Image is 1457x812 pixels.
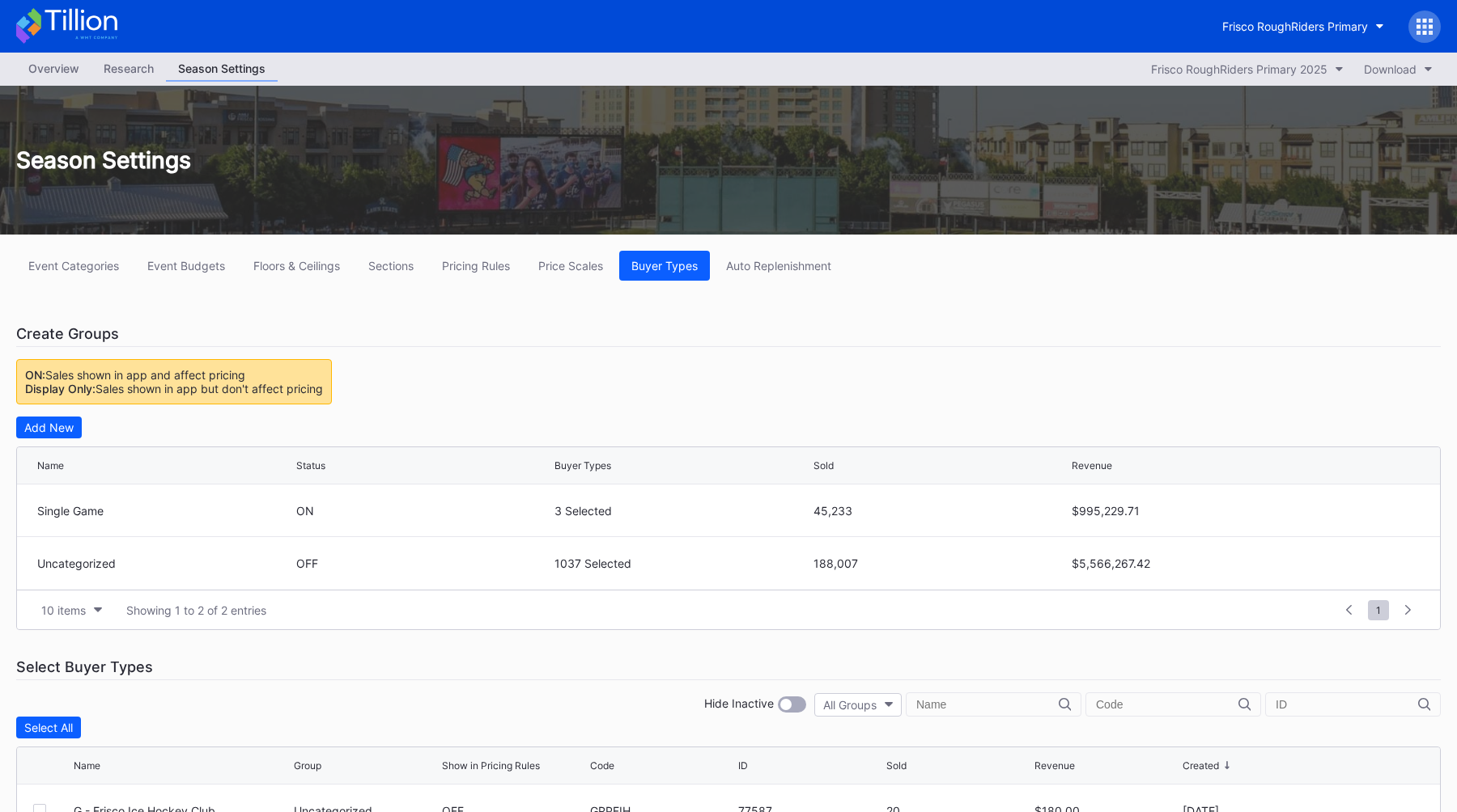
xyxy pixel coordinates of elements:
[1210,11,1396,41] button: Frisco RoughRiders Primary
[296,504,551,518] div: ON
[1368,600,1389,620] span: 1
[526,251,615,281] button: Price Scales
[1143,58,1352,80] button: Frisco RoughRiders Primary 2025
[25,368,45,382] span: ON:
[1072,504,1327,518] div: $995,229.71
[554,556,809,570] div: 1037 Selected
[25,382,96,395] span: Display Only:
[619,251,710,281] button: Buyer Types
[25,382,323,395] div: Sales shown in app but don't affect pricing
[126,603,266,617] div: Showing 1 to 2 of 2 entries
[590,759,614,772] div: Code
[91,57,166,82] a: Research
[538,259,603,273] div: Price Scales
[916,698,1059,711] input: Name
[813,504,1068,518] div: 45,233
[714,251,843,281] button: Auto Replenishment
[813,556,1068,570] div: 188,007
[442,259,510,273] div: Pricing Rules
[554,504,809,518] div: 3 Selected
[28,259,119,273] div: Event Categories
[135,251,237,281] button: Event Budgets
[368,259,414,273] div: Sections
[25,368,323,382] div: Sales shown in app and affect pricing
[1356,58,1441,80] button: Download
[16,717,81,738] button: Select All
[1276,698,1418,711] input: ID
[1034,759,1075,772] div: Revenue
[296,459,325,472] div: Status
[814,693,902,717] button: All Groups
[1072,556,1327,570] div: $5,566,267.42
[1151,62,1327,76] div: Frisco RoughRiders Primary 2025
[813,459,834,472] div: Sold
[1364,62,1417,76] div: Download
[16,251,131,281] button: Event Categories
[356,251,426,281] button: Sections
[37,556,292,570] div: Uncategorized
[1183,759,1219,772] div: Created
[147,259,225,273] div: Event Budgets
[37,504,292,518] div: Single Game
[1096,698,1238,711] input: Code
[554,459,611,472] div: Buyer Types
[24,421,74,434] div: Add New
[16,57,91,82] a: Overview
[1072,459,1112,472] div: Revenue
[294,759,321,772] div: Group
[442,759,540,772] div: Show in Pricing Rules
[430,251,522,281] button: Pricing Rules
[16,321,1441,347] div: Create Groups
[37,459,64,472] div: Name
[41,603,86,617] div: 10 items
[166,57,278,82] a: Season Settings
[726,259,831,273] div: Auto Replenishment
[738,759,748,772] div: ID
[16,57,91,80] div: Overview
[16,654,1441,680] div: Select Buyer Types
[74,759,100,772] div: Name
[631,259,698,273] div: Buyer Types
[253,259,340,273] div: Floors & Ceilings
[886,759,907,772] div: Sold
[16,417,82,438] button: Add New
[241,251,352,281] button: Floors & Ceilings
[24,721,73,734] div: Select All
[33,599,110,621] button: 10 items
[296,556,551,570] div: OFF
[823,698,877,712] div: All Groups
[1222,19,1368,33] div: Frisco RoughRiders Primary
[91,57,166,80] div: Research
[704,696,774,713] div: Hide Inactive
